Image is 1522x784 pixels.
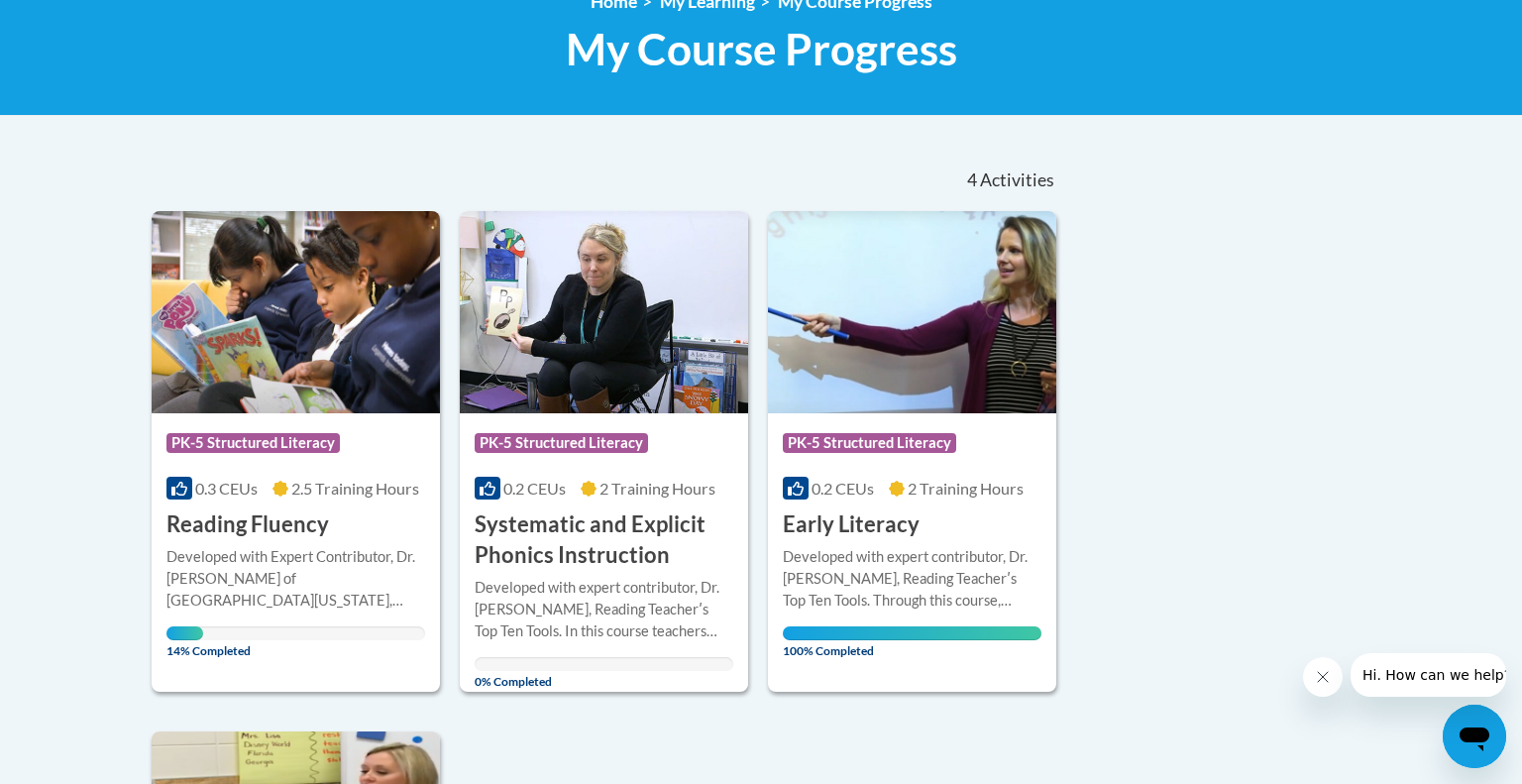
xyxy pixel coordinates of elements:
[195,479,258,498] span: 0.3 CEUs
[768,211,1056,691] a: Course LogoPK-5 Structured Literacy0.2 CEUs2 Training Hours Early LiteracyDeveloped with expert c...
[967,169,977,191] span: 4
[166,509,329,540] h3: Reading Fluency
[460,211,748,691] a: Course LogoPK-5 Structured Literacy0.2 CEUs2 Training Hours Systematic and Explicit Phonics Instr...
[475,433,648,453] span: PK-5 Structured Literacy
[166,626,203,640] div: Your progress
[291,479,419,498] span: 2.5 Training Hours
[1443,705,1506,768] iframe: Button to launch messaging window
[812,479,874,498] span: 0.2 CEUs
[783,546,1041,612] div: Developed with expert contributor, Dr. [PERSON_NAME], Reading Teacherʹs Top Ten Tools. Through th...
[566,23,957,75] span: My Course Progress
[475,577,733,642] div: Developed with expert contributor, Dr. [PERSON_NAME], Reading Teacherʹs Top Ten Tools. In this co...
[152,211,440,691] a: Course LogoPK-5 Structured Literacy0.3 CEUs2.5 Training Hours Reading FluencyDeveloped with Exper...
[980,169,1054,191] span: Activities
[599,479,715,498] span: 2 Training Hours
[768,211,1056,413] img: Course Logo
[503,479,566,498] span: 0.2 CEUs
[908,479,1024,498] span: 2 Training Hours
[783,626,1041,658] span: 100% Completed
[783,626,1041,640] div: Your progress
[460,211,748,413] img: Course Logo
[783,509,920,540] h3: Early Literacy
[783,433,956,453] span: PK-5 Structured Literacy
[166,433,340,453] span: PK-5 Structured Literacy
[475,509,733,571] h3: Systematic and Explicit Phonics Instruction
[166,546,425,612] div: Developed with Expert Contributor, Dr. [PERSON_NAME] of [GEOGRAPHIC_DATA][US_STATE], [GEOGRAPHIC_...
[12,14,161,30] span: Hi. How can we help?
[166,626,203,658] span: 14% Completed
[1351,653,1506,697] iframe: Message from company
[1303,657,1343,697] iframe: Close message
[152,211,440,413] img: Course Logo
